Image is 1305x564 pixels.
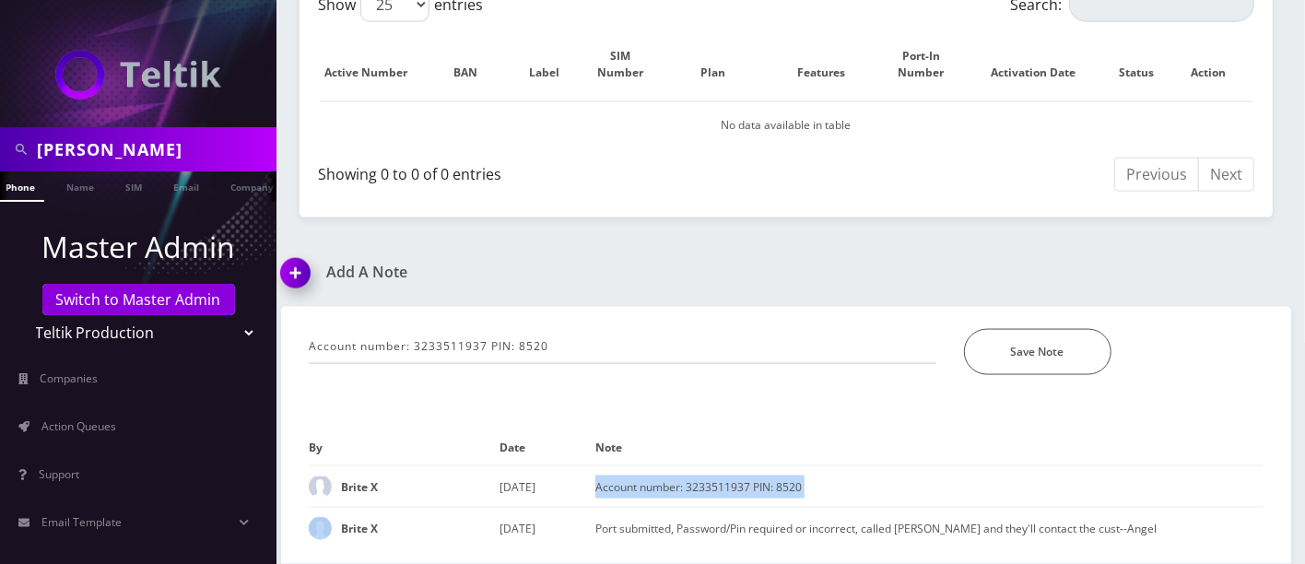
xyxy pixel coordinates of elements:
[309,329,936,364] input: Enter Text
[41,514,122,530] span: Email Template
[41,418,116,434] span: Action Queues
[595,508,1264,550] td: Port submitted, Password/Pin required or incorrect, called [PERSON_NAME] and they'll contact the ...
[595,430,1264,466] th: Note
[221,171,283,200] a: Company
[975,29,1110,100] th: Activation Date: activate to sort column ascending
[39,466,79,482] span: Support
[500,430,595,466] th: Date
[281,264,772,281] a: Add A Note
[164,171,208,200] a: Email
[1182,29,1252,100] th: Action : activate to sort column ascending
[309,430,500,466] th: By
[37,132,272,167] input: Search in Company
[500,465,595,508] td: [DATE]
[964,329,1111,375] button: Save Note
[1111,29,1181,100] th: Status: activate to sort column ascending
[57,171,103,200] a: Name
[595,465,1264,508] td: Account number: 3233511937 PIN: 8520
[1198,158,1254,192] a: Next
[320,29,429,100] th: Active Number: activate to sort column descending
[500,508,595,550] td: [DATE]
[431,29,517,100] th: BAN: activate to sort column ascending
[671,29,774,100] th: Plan: activate to sort column ascending
[341,521,378,536] strong: Brite X
[320,101,1252,148] td: No data available in table
[116,171,151,200] a: SIM
[1114,158,1199,192] a: Previous
[55,50,221,100] img: Teltik Production
[41,370,99,386] span: Companies
[42,284,235,315] a: Switch to Master Admin
[341,479,378,495] strong: Brite X
[590,29,669,100] th: SIM Number: activate to sort column ascending
[519,29,588,100] th: Label: activate to sort column ascending
[318,156,772,185] div: Showing 0 to 0 of 0 entries
[888,29,973,100] th: Port-In Number: activate to sort column ascending
[776,29,886,100] th: Features: activate to sort column ascending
